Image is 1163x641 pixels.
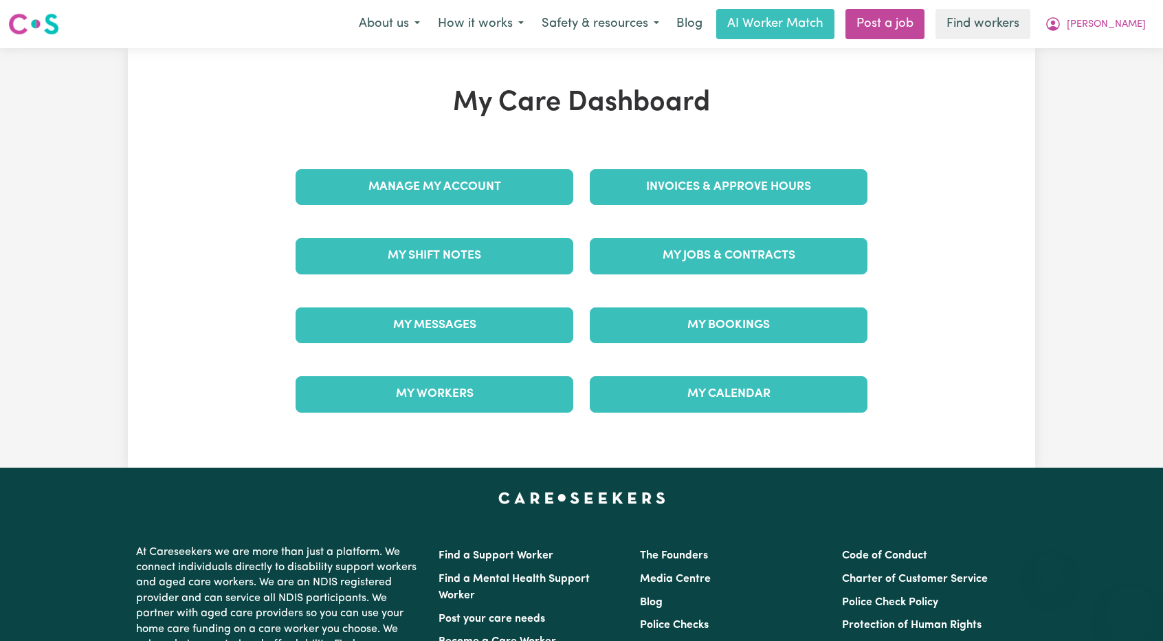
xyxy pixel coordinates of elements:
span: [PERSON_NAME] [1067,17,1146,32]
a: Find a Support Worker [439,550,553,561]
a: Police Checks [640,620,709,631]
a: My Shift Notes [296,238,573,274]
a: AI Worker Match [716,9,834,39]
button: My Account [1036,10,1155,39]
a: Invoices & Approve Hours [590,169,867,205]
a: My Messages [296,307,573,343]
a: My Jobs & Contracts [590,238,867,274]
a: My Bookings [590,307,867,343]
img: Careseekers logo [8,12,59,36]
a: My Calendar [590,376,867,412]
button: About us [350,10,429,39]
a: Protection of Human Rights [842,620,982,631]
a: Find a Mental Health Support Worker [439,574,590,601]
a: Blog [668,9,711,39]
a: Code of Conduct [842,550,927,561]
a: Careseekers logo [8,8,59,40]
h1: My Care Dashboard [287,87,876,120]
a: The Founders [640,550,708,561]
iframe: Button to launch messaging window [1108,586,1152,630]
a: Media Centre [640,574,711,585]
a: Blog [640,597,663,608]
a: My Workers [296,376,573,412]
a: Post a job [845,9,924,39]
a: Charter of Customer Service [842,574,988,585]
iframe: Close message [1037,553,1064,580]
a: Manage My Account [296,169,573,205]
a: Careseekers home page [498,492,665,503]
button: Safety & resources [533,10,668,39]
a: Post your care needs [439,613,545,624]
a: Find workers [935,9,1030,39]
a: Police Check Policy [842,597,938,608]
button: How it works [429,10,533,39]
